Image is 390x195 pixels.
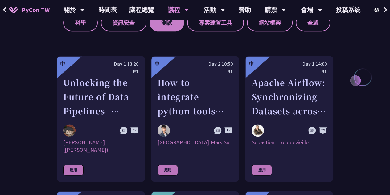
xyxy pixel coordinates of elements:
[63,75,138,118] div: Unlocking the Future of Data Pipelines - Apache Airflow 3
[248,60,253,67] div: 中
[63,139,138,154] div: [PERSON_NAME] ([PERSON_NAME])
[252,139,327,154] div: Sebastien Crocquevieille
[158,75,233,118] div: How to integrate python tools with Apache Iceberg to build ETLT pipeline on Shift-Left Architecture
[247,14,293,31] label: 網站框架
[151,56,239,182] a: 中 Day 2 10:50 R1 How to integrate python tools with Apache Iceberg to build ETLT pipeline on Shif...
[158,124,170,137] img: 蘇揮原 Mars Su
[158,60,233,68] div: Day 2 10:50
[245,56,333,182] a: 中 Day 1 14:00 R1 Apache Airflow: Synchronizing Datasets across Multiple instances Sebastien Crocq...
[60,60,65,67] div: 中
[158,68,233,75] div: R1
[158,165,178,175] div: 應用
[22,5,50,15] span: PyCon TW
[187,14,244,31] label: 專案建置工具
[101,14,146,31] label: 資訊安全
[374,8,380,12] img: Locale Icon
[154,60,159,67] div: 中
[63,14,98,31] label: 科學
[252,165,272,175] div: 應用
[57,56,145,182] a: 中 Day 1 13:20 R1 Unlocking the Future of Data Pipelines - Apache Airflow 3 李唯 (Wei Lee) [PERSON_N...
[9,7,18,13] img: Home icon of PyCon TW 2025
[150,14,184,31] label: 測試
[3,2,56,18] a: PyCon TW
[63,60,138,68] div: Day 1 13:20
[158,139,233,154] div: [GEOGRAPHIC_DATA] Mars Su
[252,124,264,137] img: Sebastien Crocquevieille
[252,68,327,75] div: R1
[63,68,138,75] div: R1
[63,124,76,137] img: 李唯 (Wei Lee)
[296,14,330,31] label: 全選
[252,75,327,118] div: Apache Airflow: Synchronizing Datasets across Multiple instances
[252,60,327,68] div: Day 1 14:00
[63,165,84,175] div: 應用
